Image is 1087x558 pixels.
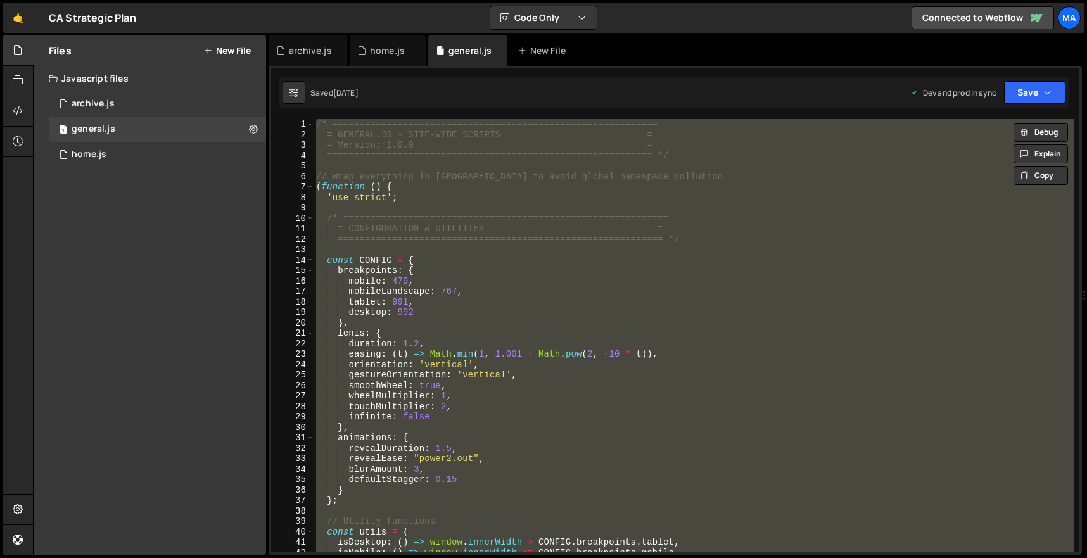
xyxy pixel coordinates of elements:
a: Ma [1058,6,1081,29]
div: 39 [271,516,314,527]
div: [DATE] [333,87,359,98]
div: 2 [271,130,314,141]
div: 3 [271,140,314,151]
div: archive.js [72,98,115,110]
a: 🤙 [3,3,34,33]
div: 17131/47267.js [49,142,266,167]
div: 30 [271,422,314,433]
div: home.js [72,149,106,160]
div: 1 [271,119,314,130]
div: 23 [271,349,314,360]
button: New File [203,46,251,56]
div: general.js [72,124,115,135]
button: Code Only [490,6,597,29]
div: home.js [370,44,405,57]
div: 35 [271,474,314,485]
div: archive.js [289,44,332,57]
div: 17 [271,286,314,297]
button: Save [1004,81,1065,104]
div: 29 [271,412,314,422]
button: Explain [1014,144,1068,163]
div: 19 [271,307,314,318]
div: 28 [271,402,314,412]
div: 18 [271,297,314,308]
button: Copy [1014,166,1068,185]
div: Dev and prod in sync [910,87,996,98]
div: 22 [271,339,314,350]
div: 14 [271,255,314,266]
div: 31 [271,433,314,443]
div: 13 [271,244,314,255]
div: 11 [271,224,314,234]
div: 16 [271,276,314,287]
div: 17131/47521.js [49,91,266,117]
div: 7 [271,182,314,193]
div: 15 [271,265,314,276]
div: Javascript files [34,66,266,91]
span: 1 [60,125,67,136]
div: 41 [271,537,314,548]
div: 34 [271,464,314,475]
button: Debug [1014,123,1068,142]
a: Connected to Webflow [912,6,1054,29]
div: CA Strategic Plan [49,10,136,25]
div: Saved [310,87,359,98]
div: 26 [271,381,314,391]
div: 25 [271,370,314,381]
div: 6 [271,172,314,182]
div: 9 [271,203,314,213]
div: 38 [271,506,314,517]
div: 36 [271,485,314,496]
div: 5 [271,161,314,172]
div: 8 [271,193,314,203]
div: 40 [271,527,314,538]
div: 32 [271,443,314,454]
div: 12 [271,234,314,245]
div: 27 [271,391,314,402]
div: general.js [448,44,492,57]
div: 24 [271,360,314,371]
div: 37 [271,495,314,506]
div: 21 [271,328,314,339]
div: 17131/47264.js [49,117,266,142]
div: 10 [271,213,314,224]
h2: Files [49,44,72,58]
div: New File [518,44,571,57]
div: 20 [271,318,314,329]
div: 33 [271,453,314,464]
div: 4 [271,151,314,162]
